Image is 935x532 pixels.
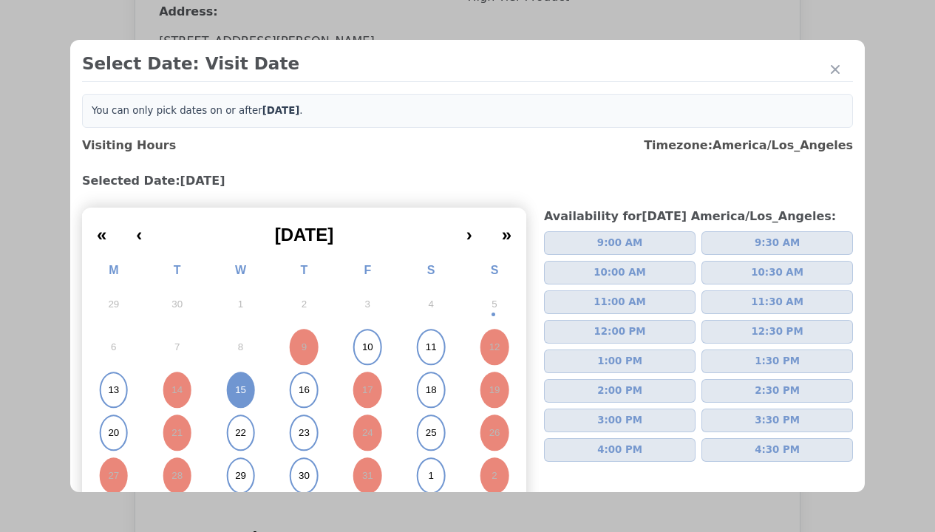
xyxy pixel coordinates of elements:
abbr: Friday [364,264,371,276]
abbr: October 28, 2025 [171,469,183,482]
button: November 2, 2025 [463,454,526,497]
abbr: Wednesday [235,264,246,276]
button: October 19, 2025 [463,369,526,412]
abbr: October 6, 2025 [111,341,116,354]
span: 11:00 AM [594,295,646,310]
abbr: October 22, 2025 [235,426,246,440]
span: 1:00 PM [597,354,642,369]
abbr: October 9, 2025 [302,341,307,354]
h3: Timezone: America/Los_Angeles [644,137,853,154]
button: October 17, 2025 [336,369,399,412]
button: 1:00 PM [544,349,696,373]
button: October 5, 2025 [463,283,526,326]
button: November 1, 2025 [399,454,463,497]
button: 11:30 AM [701,290,853,314]
abbr: October 17, 2025 [362,383,373,397]
span: 3:30 PM [755,413,800,428]
button: October 2, 2025 [273,283,336,326]
button: October 6, 2025 [82,326,146,369]
button: October 8, 2025 [209,326,273,369]
span: 10:00 AM [594,265,646,280]
span: 2:00 PM [597,383,642,398]
abbr: October 8, 2025 [238,341,243,354]
h3: Availability for [DATE] America/Los_Angeles : [544,208,853,225]
button: 9:30 AM [701,231,853,255]
abbr: October 26, 2025 [489,426,500,440]
span: 10:30 AM [751,265,803,280]
button: October 11, 2025 [399,326,463,369]
abbr: October 15, 2025 [235,383,246,397]
button: October 27, 2025 [82,454,146,497]
h3: Selected Date: [DATE] [82,172,853,190]
span: 11:30 AM [751,295,803,310]
button: October 12, 2025 [463,326,526,369]
h3: Visiting Hours [82,137,176,154]
button: October 30, 2025 [273,454,336,497]
button: October 9, 2025 [273,326,336,369]
button: October 21, 2025 [146,412,209,454]
button: September 30, 2025 [146,283,209,326]
span: 1:30 PM [755,354,800,369]
button: 3:00 PM [544,409,696,432]
abbr: October 21, 2025 [171,426,183,440]
button: « [82,214,121,246]
button: October 13, 2025 [82,369,146,412]
abbr: October 12, 2025 [489,341,500,354]
abbr: October 23, 2025 [299,426,310,440]
abbr: October 16, 2025 [299,383,310,397]
b: [DATE] [262,105,300,116]
button: 10:00 AM [544,261,696,284]
span: 4:00 PM [597,443,642,457]
button: 4:00 PM [544,438,696,462]
abbr: October 7, 2025 [174,341,180,354]
button: October 26, 2025 [463,412,526,454]
abbr: Monday [109,264,118,276]
abbr: October 19, 2025 [489,383,500,397]
button: October 16, 2025 [273,369,336,412]
span: 4:30 PM [755,443,800,457]
abbr: October 5, 2025 [492,298,497,311]
button: October 29, 2025 [209,454,273,497]
button: ‹ [121,214,157,246]
abbr: November 2, 2025 [492,469,497,482]
button: October 1, 2025 [209,283,273,326]
span: 2:30 PM [755,383,800,398]
button: October 31, 2025 [336,454,399,497]
abbr: November 1, 2025 [428,469,433,482]
abbr: October 18, 2025 [426,383,437,397]
button: › [452,214,487,246]
button: 9:00 AM [544,231,696,255]
abbr: October 2, 2025 [302,298,307,311]
abbr: October 3, 2025 [365,298,370,311]
button: October 25, 2025 [399,412,463,454]
span: 9:00 AM [597,236,642,250]
button: 10:30 AM [701,261,853,284]
button: 2:00 PM [544,379,696,403]
span: 3:00 PM [597,413,642,428]
button: 4:30 PM [701,438,853,462]
abbr: October 31, 2025 [362,469,373,482]
abbr: September 29, 2025 [108,298,119,311]
abbr: October 11, 2025 [426,341,437,354]
abbr: October 1, 2025 [238,298,243,311]
span: 9:30 AM [755,236,800,250]
h2: Select Date: Visit Date [82,52,853,75]
button: October 24, 2025 [336,412,399,454]
button: » [487,214,526,246]
button: 2:30 PM [701,379,853,403]
abbr: Thursday [301,264,308,276]
abbr: Sunday [491,264,499,276]
abbr: September 30, 2025 [171,298,183,311]
button: 12:30 PM [701,320,853,344]
abbr: Saturday [427,264,435,276]
button: October 7, 2025 [146,326,209,369]
abbr: October 10, 2025 [362,341,373,354]
abbr: October 29, 2025 [235,469,246,482]
button: [DATE] [157,214,451,246]
span: [DATE] [275,225,334,245]
abbr: October 20, 2025 [108,426,119,440]
button: October 15, 2025 [209,369,273,412]
button: October 18, 2025 [399,369,463,412]
button: 3:30 PM [701,409,853,432]
abbr: October 4, 2025 [428,298,433,311]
